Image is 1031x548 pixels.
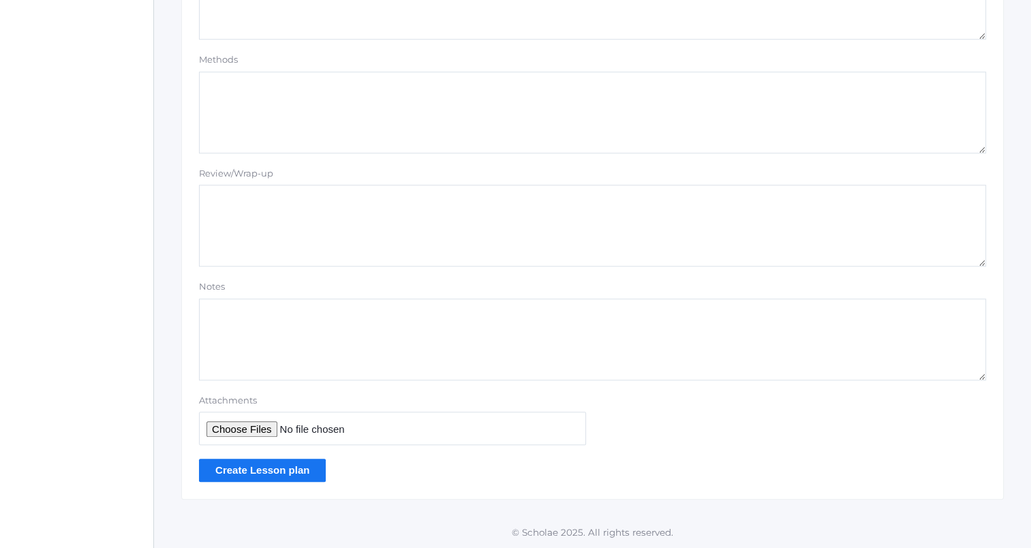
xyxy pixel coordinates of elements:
label: Methods [199,53,238,67]
input: Create Lesson plan [199,459,326,481]
p: © Scholae 2025. All rights reserved. [154,526,1031,539]
label: Notes [199,280,225,294]
label: Attachments [199,394,586,408]
label: Review/Wrap-up [199,167,273,181]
